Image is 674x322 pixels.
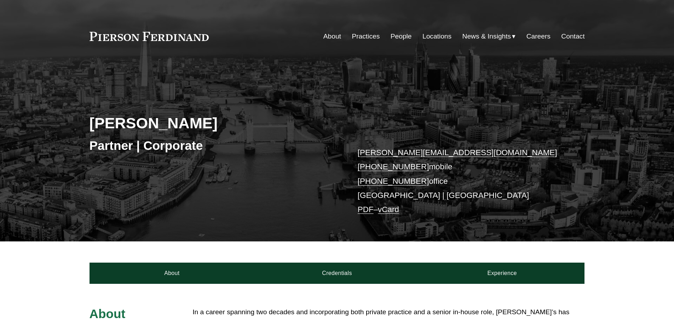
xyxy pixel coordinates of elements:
a: People [391,30,412,43]
a: About [90,263,255,284]
a: vCard [378,205,399,214]
p: mobile office [GEOGRAPHIC_DATA] | [GEOGRAPHIC_DATA] – [358,146,564,217]
h3: Partner | Corporate [90,138,337,153]
a: folder dropdown [462,30,516,43]
a: [PERSON_NAME][EMAIL_ADDRESS][DOMAIN_NAME] [358,148,557,157]
h2: [PERSON_NAME] [90,114,337,132]
a: About [323,30,341,43]
a: Locations [422,30,451,43]
a: Credentials [254,263,420,284]
a: Practices [352,30,380,43]
a: Contact [561,30,584,43]
span: About [90,307,126,321]
a: Experience [420,263,585,284]
a: [PHONE_NUMBER] [358,162,429,171]
span: News & Insights [462,30,511,43]
a: [PHONE_NUMBER] [358,177,429,186]
a: PDF [358,205,374,214]
a: Careers [526,30,551,43]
